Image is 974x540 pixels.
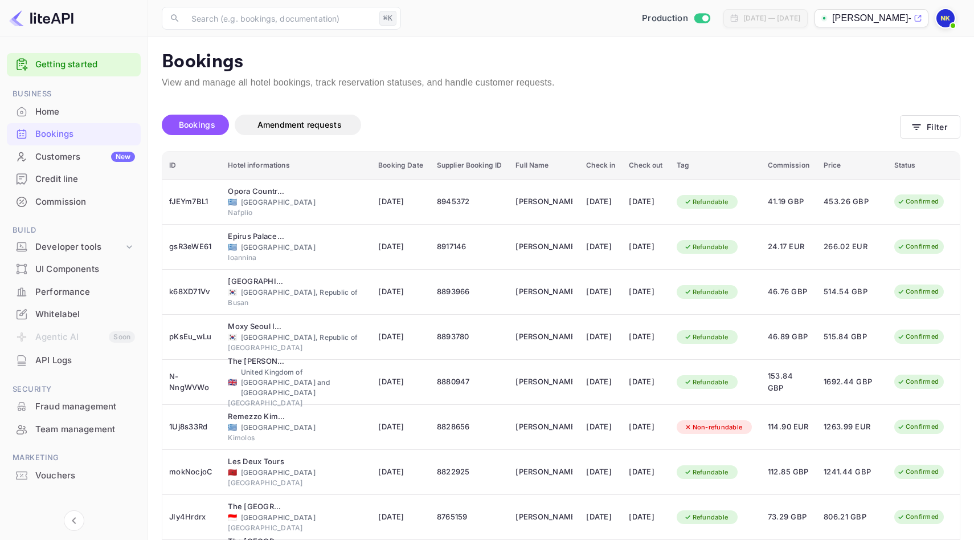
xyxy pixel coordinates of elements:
div: Praveen Umanath [515,328,572,346]
div: Amy Patterson [515,463,572,481]
span: 1692.44 GBP [824,376,881,388]
a: Bookings [7,123,141,144]
div: pKsEu_wLu [169,328,214,346]
div: Team management [35,423,135,436]
div: UI Components [35,263,135,276]
div: Les Deux Tours [228,456,285,468]
div: Ioannina [228,253,365,263]
span: Korea, Republic of [228,289,237,296]
span: 41.19 GBP [768,196,810,208]
div: Whitelabel [35,308,135,321]
div: 8917146 [437,238,502,256]
div: Team management [7,419,141,441]
span: Greece [228,243,237,251]
div: [GEOGRAPHIC_DATA], Republic of [228,287,365,298]
div: ⌘K [379,11,396,26]
input: Search (e.g. bookings, documentation) [185,7,375,30]
span: Business [7,88,141,100]
div: Credit line [7,168,141,190]
div: [DATE] [586,238,615,256]
div: fJEYm7BL1 [169,193,214,211]
div: [DATE] [629,508,662,526]
div: 8822925 [437,463,502,481]
div: Ioannis Michalopoulos [515,238,572,256]
div: Nafplio [228,208,365,218]
a: Fraud management [7,396,141,417]
div: Emma Clark [515,373,572,391]
th: Check out [622,152,669,180]
a: API Logs [7,350,141,371]
a: CustomersNew [7,146,141,167]
span: [DATE] [378,196,423,208]
p: Bookings [162,51,960,74]
div: Opora Country Living [228,186,285,197]
div: [DATE] [586,373,615,391]
th: Commission [761,152,817,180]
span: 24.17 EUR [768,241,810,253]
span: 806.21 GBP [824,511,881,523]
img: LiteAPI logo [9,9,73,27]
div: Customers [35,151,135,164]
div: United Kingdom of [GEOGRAPHIC_DATA] and [GEOGRAPHIC_DATA] [228,367,365,398]
div: Whitelabel [7,303,141,326]
div: Refundable [677,510,736,525]
div: Developer tools [35,241,124,254]
th: ID [162,152,221,180]
div: [DATE] — [DATE] [743,13,800,23]
img: Nikolas Kampas [936,9,955,27]
div: UI Components [7,258,141,281]
button: Collapse navigation [64,510,84,531]
div: Fraud management [35,400,135,413]
div: Amy Paterson [515,508,572,526]
span: [DATE] [378,241,423,253]
span: 73.29 GBP [768,511,810,523]
div: account-settings tabs [162,115,900,135]
span: Greece [228,424,237,431]
span: Korea, Republic of [228,334,237,341]
div: Home [35,105,135,119]
div: Confirmed [890,285,946,299]
div: 8765159 [437,508,502,526]
span: Morocco [228,469,237,476]
div: [GEOGRAPHIC_DATA] [228,513,365,523]
div: [DATE] [586,508,615,526]
div: [DATE] [586,328,615,346]
div: Refundable [677,465,736,480]
div: k68XD71Vv [169,283,214,301]
div: Refundable [677,240,736,254]
div: Refundable [677,195,736,209]
div: Confirmed [890,375,946,389]
div: Kimolos [228,433,365,443]
div: Commission [35,196,135,209]
div: API Logs [7,350,141,372]
div: [DATE] [629,373,662,391]
a: Getting started [35,58,135,71]
div: mokNocjoC [169,463,214,481]
div: Commission [7,191,141,213]
div: 8880947 [437,373,502,391]
div: [GEOGRAPHIC_DATA] [228,423,365,433]
div: 8893780 [437,328,502,346]
div: Katerina Kampa [515,193,572,211]
div: Confirmed [890,330,946,344]
button: Filter [900,115,960,139]
span: 1263.99 EUR [824,421,881,433]
span: 46.76 GBP [768,286,810,298]
div: [GEOGRAPHIC_DATA] [228,478,365,488]
span: 46.89 GBP [768,331,810,343]
span: Greece [228,198,237,206]
div: Confirmed [890,194,946,209]
div: [GEOGRAPHIC_DATA] [228,468,365,478]
div: Refundable [677,375,736,389]
a: Performance [7,281,141,302]
span: Bookings [179,120,215,129]
div: Performance [35,286,135,299]
div: Refundable [677,330,736,344]
span: 153.84 GBP [768,370,810,395]
a: Whitelabel [7,303,141,324]
span: 453.26 GBP [824,196,881,208]
div: [GEOGRAPHIC_DATA] [228,523,365,533]
span: [DATE] [378,421,423,433]
div: [DATE] [629,193,662,211]
th: Price [817,152,887,180]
